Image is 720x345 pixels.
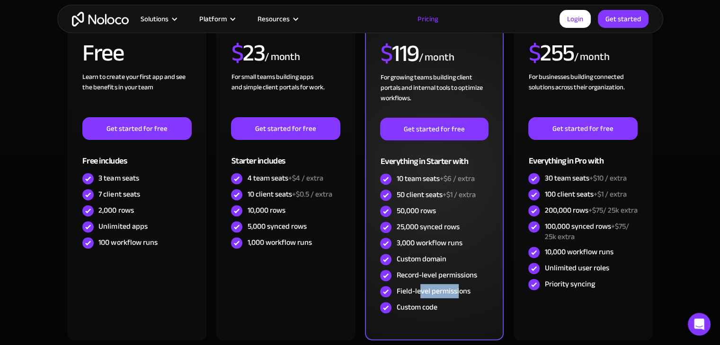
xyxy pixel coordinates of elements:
[688,313,711,336] div: Open Intercom Messenger
[544,205,637,216] div: 200,000 rows
[72,12,129,26] a: home
[396,302,437,312] div: Custom code
[82,117,191,140] a: Get started for free
[288,171,323,185] span: +$4 / extra
[98,173,139,183] div: 3 team seats
[544,263,609,273] div: Unlimited user roles
[141,13,169,25] div: Solutions
[380,118,488,140] a: Get started for free
[544,219,629,244] span: +$75/ 25k extra
[129,13,187,25] div: Solutions
[231,41,265,65] h2: 23
[544,221,637,242] div: 100,000 synced rows
[418,50,454,65] div: / month
[265,50,300,65] div: / month
[544,247,613,257] div: 10,000 workflow runs
[528,31,540,75] span: $
[380,140,488,171] div: Everything in Starter with
[544,173,626,183] div: 30 team seats
[589,171,626,185] span: +$10 / extra
[396,206,436,216] div: 50,000 rows
[231,117,340,140] a: Get started for free
[380,31,392,76] span: $
[98,189,140,199] div: 7 client seats
[98,237,157,248] div: 100 workflow runs
[544,279,595,289] div: Priority syncing
[396,286,470,296] div: Field-level permissions
[231,31,243,75] span: $
[442,188,475,202] span: +$1 / extra
[560,10,591,28] a: Login
[82,41,124,65] h2: Free
[246,13,309,25] div: Resources
[396,190,475,200] div: 50 client seats
[439,172,474,186] span: +$6 / extra
[528,117,637,140] a: Get started for free
[292,187,332,201] span: +$0.5 / extra
[98,205,133,216] div: 2,000 rows
[247,173,323,183] div: 4 team seats
[528,140,637,171] div: Everything in Pro with
[574,50,609,65] div: / month
[544,189,626,199] div: 100 client seats
[396,238,462,248] div: 3,000 workflow runs
[247,205,285,216] div: 10,000 rows
[82,72,191,117] div: Learn to create your first app and see the benefits in your team ‍
[528,72,637,117] div: For businesses building connected solutions across their organization. ‍
[231,140,340,171] div: Starter includes
[247,189,332,199] div: 10 client seats
[406,13,450,25] a: Pricing
[396,254,446,264] div: Custom domain
[598,10,649,28] a: Get started
[231,72,340,117] div: For small teams building apps and simple client portals for work. ‍
[396,173,474,184] div: 10 team seats
[247,221,306,232] div: 5,000 synced rows
[593,187,626,201] span: +$1 / extra
[98,221,147,232] div: Unlimited apps
[82,140,191,171] div: Free includes
[588,203,637,217] span: +$75/ 25k extra
[396,270,477,280] div: Record-level permissions
[199,13,227,25] div: Platform
[187,13,246,25] div: Platform
[258,13,290,25] div: Resources
[380,42,418,65] h2: 119
[396,222,459,232] div: 25,000 synced rows
[380,72,488,118] div: For growing teams building client portals and internal tools to optimize workflows.
[247,237,311,248] div: 1,000 workflow runs
[528,41,574,65] h2: 255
